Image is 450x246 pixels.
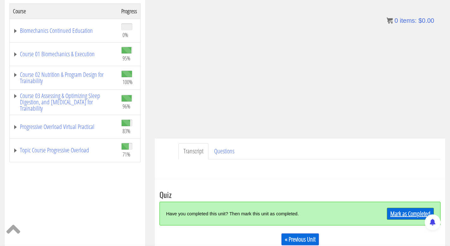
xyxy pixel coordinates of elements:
[13,124,115,130] a: Progressive Overload Virtual Practical
[178,143,208,159] a: Transcript
[10,3,118,19] th: Course
[400,17,417,24] span: items:
[123,78,133,85] span: 100%
[387,208,434,220] a: Mark as Completed
[209,143,239,159] a: Questions
[123,127,130,134] span: 83%
[123,151,130,158] span: 71%
[123,31,128,38] span: 0%
[387,17,393,24] img: icon11.png
[13,51,115,57] a: Course 01 Biomechanics & Execution
[418,17,422,24] span: $
[13,93,115,112] a: Course 03 Assessing & Optimizing Sleep Digestion, and [MEDICAL_DATA] for Trainability
[394,17,398,24] span: 0
[118,3,141,19] th: Progress
[159,190,441,199] h3: Quiz
[13,71,115,84] a: Course 02 Nutrition & Program Design for Trainability
[166,207,364,220] div: Have you completed this unit? Then mark this unit as completed.
[13,147,115,153] a: Topic Course Progressive Overload
[387,17,434,24] a: 0 items: $0.00
[418,17,434,24] bdi: 0.00
[123,55,130,62] span: 95%
[123,103,130,110] span: 96%
[13,28,115,34] a: Biomechanics Continued Education
[281,233,319,245] a: « Previous Unit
